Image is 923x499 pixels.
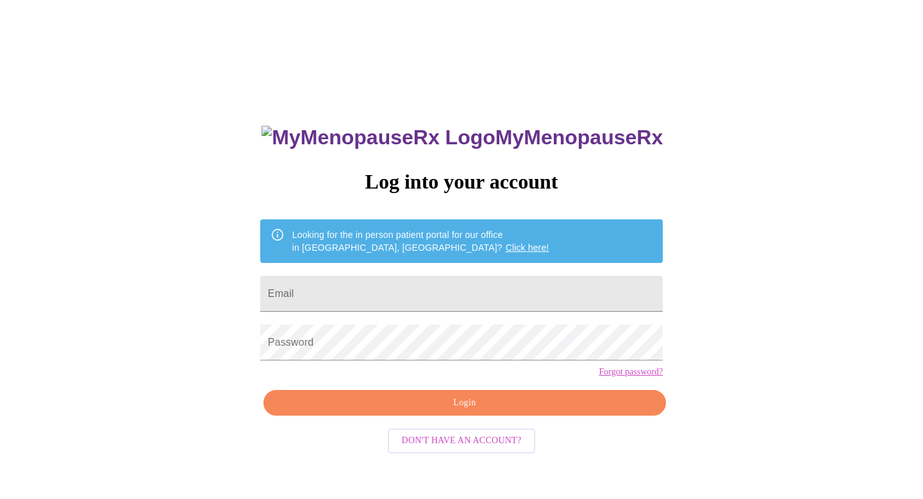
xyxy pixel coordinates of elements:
[262,126,495,149] img: MyMenopauseRx Logo
[262,126,663,149] h3: MyMenopauseRx
[388,428,536,453] button: Don't have an account?
[260,170,663,194] h3: Log into your account
[385,434,539,445] a: Don't have an account?
[292,223,549,259] div: Looking for the in person patient portal for our office in [GEOGRAPHIC_DATA], [GEOGRAPHIC_DATA]?
[402,433,522,449] span: Don't have an account?
[263,390,666,416] button: Login
[278,395,651,411] span: Login
[506,242,549,253] a: Click here!
[599,367,663,377] a: Forgot password?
